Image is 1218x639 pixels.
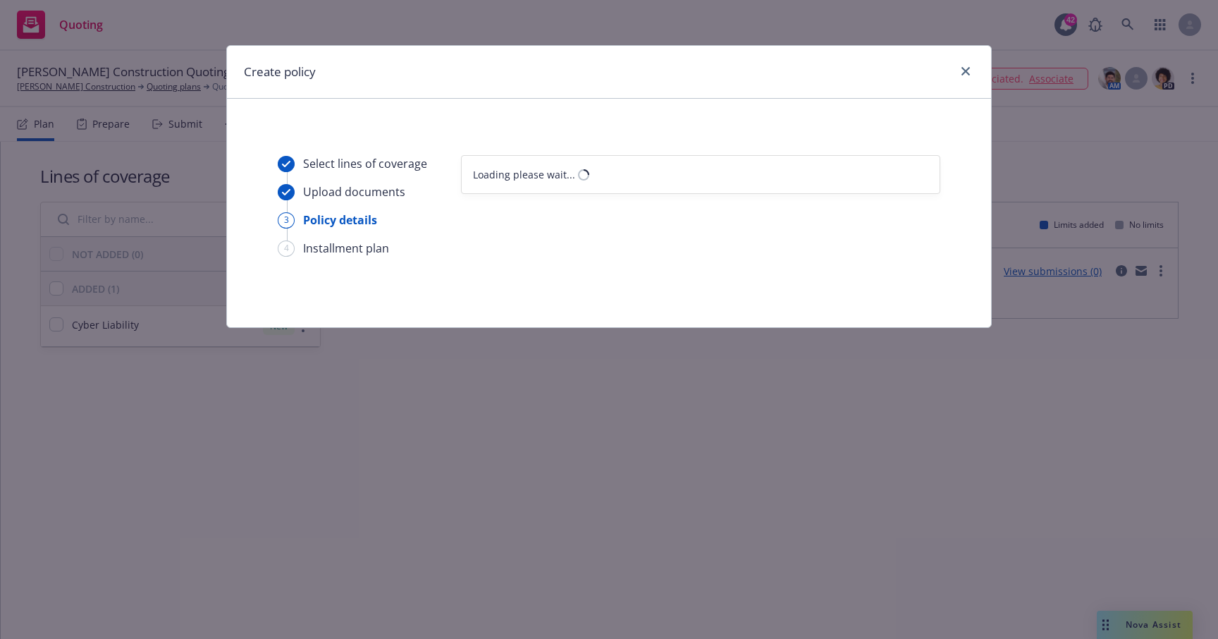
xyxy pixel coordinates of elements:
[303,212,377,229] div: Policy details
[957,63,974,80] a: close
[303,155,427,172] div: Select lines of coverage
[303,183,405,200] div: Upload documents
[303,240,389,257] div: Installment plan
[244,63,316,81] h1: Create policy
[473,167,575,182] div: Loading please wait...
[278,212,295,229] div: 3
[278,241,295,257] div: 4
